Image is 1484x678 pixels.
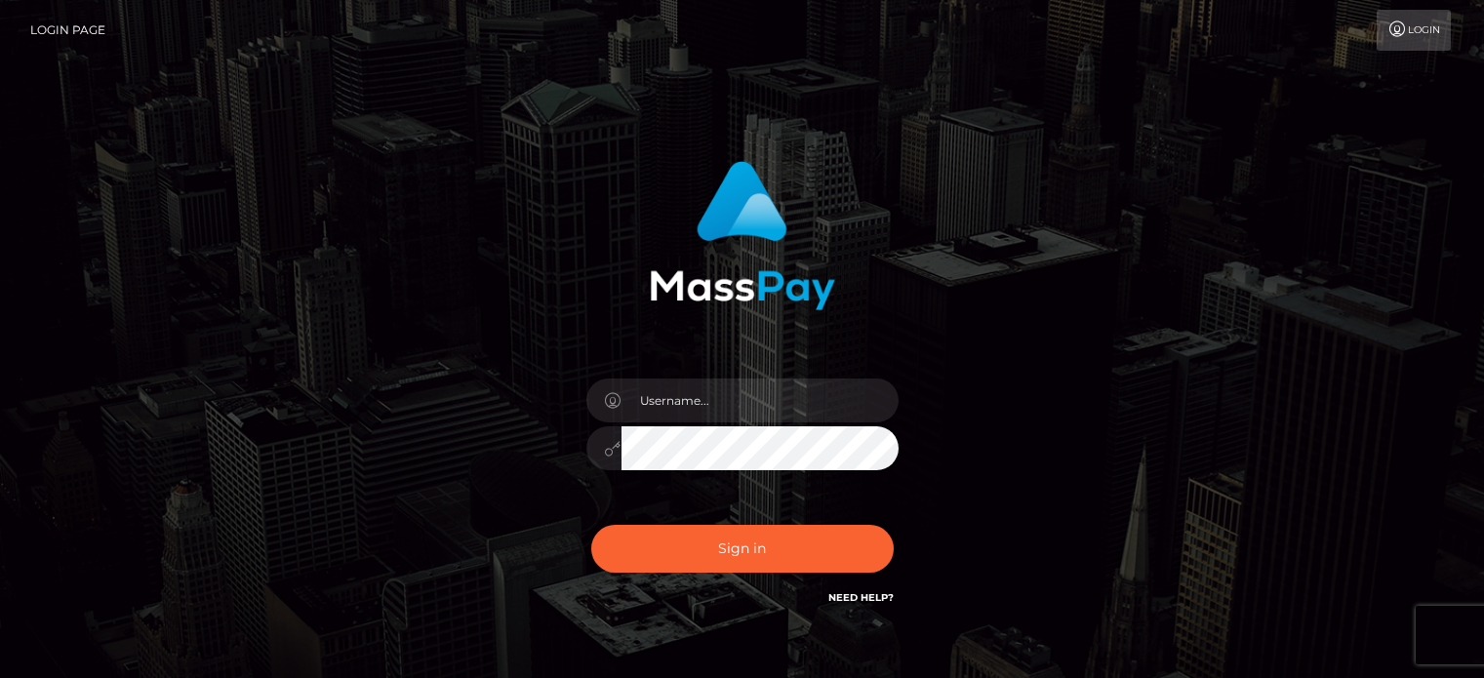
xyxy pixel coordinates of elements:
[1377,10,1451,51] a: Login
[828,591,894,604] a: Need Help?
[591,525,894,573] button: Sign in
[650,161,835,310] img: MassPay Login
[30,10,105,51] a: Login Page
[622,379,899,422] input: Username...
